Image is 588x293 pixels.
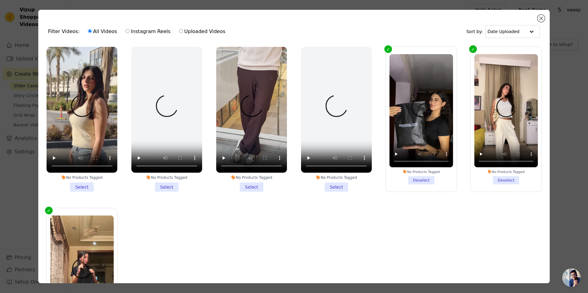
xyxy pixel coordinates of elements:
[125,28,171,36] label: Instagram Reels
[390,170,453,174] div: No Products Tagged
[562,269,581,287] div: Open chat
[88,28,117,36] label: All Videos
[48,24,229,39] div: Filter Videos:
[179,28,226,36] label: Uploaded Videos
[131,175,202,180] div: No Products Tagged
[47,175,117,180] div: No Products Tagged
[301,175,372,180] div: No Products Tagged
[466,25,540,38] div: Sort by:
[537,15,545,22] button: Close modal
[474,170,538,174] div: No Products Tagged
[216,175,287,180] div: No Products Tagged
